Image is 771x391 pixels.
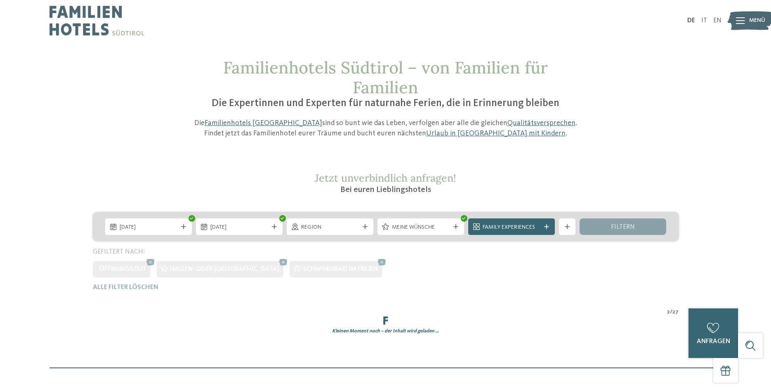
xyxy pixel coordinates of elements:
div: Kleinen Moment noch – der Inhalt wird geladen … [87,328,685,335]
a: IT [701,17,707,24]
span: 27 [672,308,679,316]
a: EN [713,17,721,24]
span: [DATE] [210,223,268,232]
a: Qualitätsversprechen [507,119,575,127]
span: Bei euren Lieblingshotels [340,186,431,194]
span: / [670,308,672,316]
span: Jetzt unverbindlich anfragen! [315,171,456,185]
span: Menü [749,17,765,25]
span: Region [301,223,359,232]
span: [DATE] [120,223,177,232]
a: Familienhotels [GEOGRAPHIC_DATA] [205,119,322,127]
a: anfragen [688,308,738,358]
p: Die sind so bunt wie das Leben, verfolgen aber alle die gleichen . Findet jetzt das Familienhotel... [190,118,582,139]
span: Family Experiences [483,223,540,232]
a: Urlaub in [GEOGRAPHIC_DATA] mit Kindern [426,130,566,137]
span: anfragen [697,338,730,345]
span: 2 [667,308,670,316]
span: Die Expertinnen und Experten für naturnahe Ferien, die in Erinnerung bleiben [212,98,559,109]
a: DE [687,17,695,24]
span: Meine Wünsche [392,223,450,232]
span: Familienhotels Südtirol – von Familien für Familien [223,57,548,98]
